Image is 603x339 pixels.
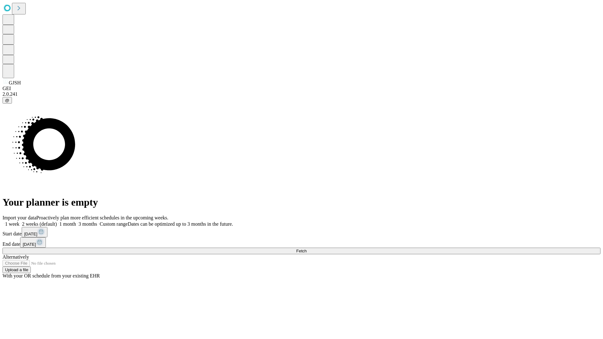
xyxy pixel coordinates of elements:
span: Custom range [100,221,128,227]
span: [DATE] [23,242,36,247]
button: [DATE] [22,227,47,237]
div: 2.0.241 [3,91,600,97]
span: Fetch [296,249,307,253]
span: 1 week [5,221,19,227]
span: Alternatively [3,254,29,260]
button: [DATE] [20,237,46,248]
span: 2 weeks (default) [22,221,57,227]
span: With your OR schedule from your existing EHR [3,273,100,278]
div: End date [3,237,600,248]
span: 1 month [59,221,76,227]
span: @ [5,98,9,103]
span: GJSH [9,80,21,85]
span: [DATE] [24,232,37,236]
span: Import your data [3,215,36,220]
div: Start date [3,227,600,237]
span: Dates can be optimized up to 3 months in the future. [128,221,233,227]
span: 3 months [79,221,97,227]
button: Upload a file [3,266,31,273]
button: @ [3,97,12,104]
button: Fetch [3,248,600,254]
h1: Your planner is empty [3,196,600,208]
div: GEI [3,86,600,91]
span: Proactively plan more efficient schedules in the upcoming weeks. [36,215,168,220]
